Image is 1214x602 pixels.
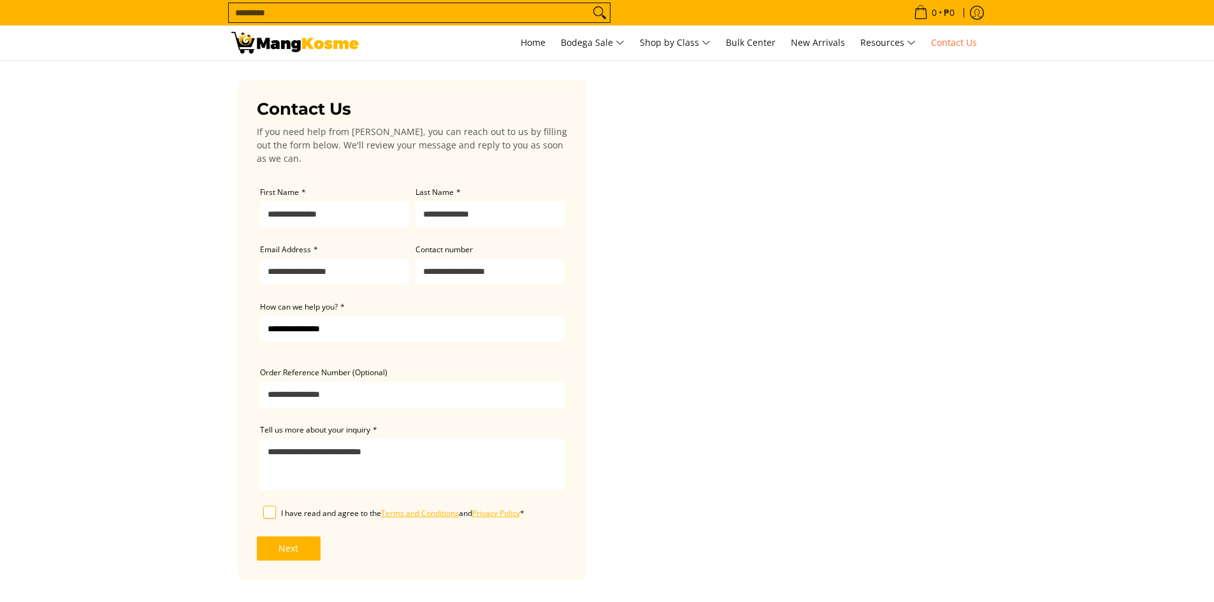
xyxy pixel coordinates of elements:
p: If you need help from [PERSON_NAME], you can reach out to us by filling out the form below. We'll... [257,125,568,165]
span: How can we help you? [260,301,338,312]
a: Home [514,25,552,60]
span: Tell us more about your inquiry [260,424,370,435]
a: Terms and Conditions [381,508,459,519]
a: New Arrivals [784,25,851,60]
a: Bulk Center [719,25,782,60]
span: Home [521,36,546,48]
a: Resources [854,25,922,60]
span: New Arrivals [791,36,845,48]
span: Contact number [416,244,473,255]
span: 0 [930,8,939,17]
span: Email Address [260,244,311,255]
button: Search [589,3,610,22]
nav: Main Menu [372,25,983,60]
span: Contact Us [931,36,977,48]
span: I have read and agree to the and [281,508,520,519]
a: Privacy Policy [472,508,520,519]
h3: Contact Us [257,99,568,120]
span: Last Name [416,187,454,197]
a: Bodega Sale [554,25,631,60]
a: Shop by Class [633,25,717,60]
span: Bodega Sale [561,35,625,51]
span: • [910,6,958,20]
span: Shop by Class [640,35,711,51]
span: Bulk Center [726,36,776,48]
span: First Name [260,187,299,197]
span: Resources [860,35,916,51]
img: Contact Us Today! l Mang Kosme - Home Appliance Warehouse Sale [231,32,359,54]
span: Order Reference Number (Optional) [260,367,387,378]
button: Next [257,536,321,561]
a: Contact Us [925,25,983,60]
span: ₱0 [942,8,957,17]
